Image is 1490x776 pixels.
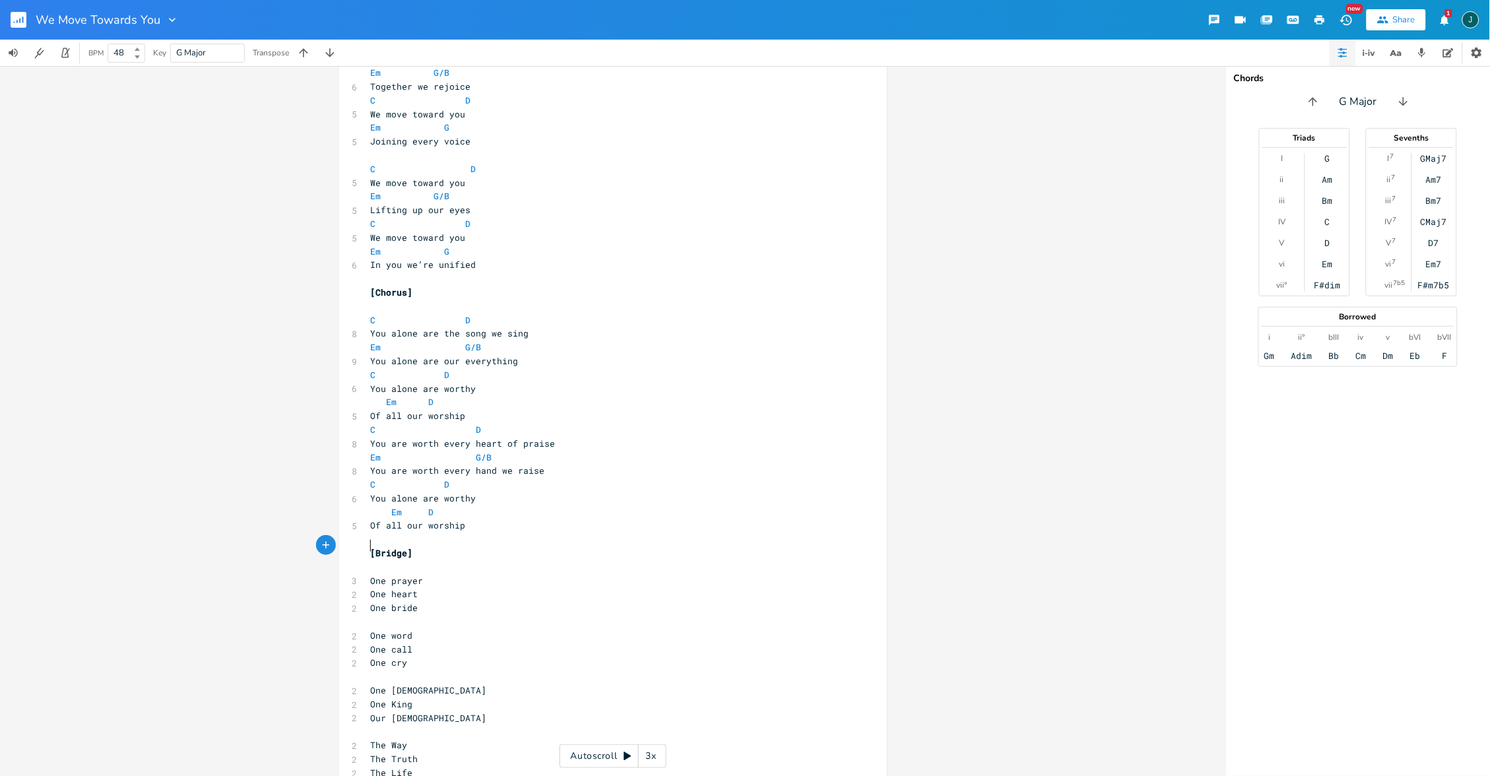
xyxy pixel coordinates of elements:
[471,163,476,175] span: D
[371,259,476,271] span: In you we’re unified
[387,396,397,408] span: Em
[1260,134,1349,142] div: Triads
[1431,8,1458,32] button: 1
[371,177,466,189] span: We move toward you
[1367,9,1426,30] button: Share
[36,14,160,26] span: We Move Towards You
[371,67,381,79] span: Em
[1445,9,1452,17] div: 1
[371,355,519,367] span: You alone are our everything
[1279,259,1285,269] div: vi
[1386,195,1392,206] div: iii
[153,49,166,57] div: Key
[466,341,482,353] span: G/B
[371,547,413,559] span: [Bridge]
[1324,216,1330,227] div: C
[371,684,487,696] span: One [DEMOGRAPHIC_DATA]
[1418,280,1450,290] div: F#m7b5
[1355,350,1366,361] div: Cm
[1392,172,1396,183] sup: 7
[560,744,666,768] div: Autoscroll
[371,108,466,120] span: We move toward you
[371,451,381,463] span: Em
[1438,332,1452,342] div: bVII
[176,47,206,59] span: G Major
[1385,280,1393,290] div: vii
[371,383,476,395] span: You alone are worthy
[371,465,545,476] span: You are worth every hand we raise
[1322,259,1332,269] div: Em
[1322,174,1332,185] div: Am
[445,121,450,133] span: G
[1299,332,1305,342] div: ii°
[88,49,104,57] div: BPM
[371,712,487,724] span: Our [DEMOGRAPHIC_DATA]
[1333,8,1359,32] button: New
[445,369,450,381] span: D
[1426,195,1442,206] div: Bm7
[1394,278,1406,288] sup: 7b5
[371,424,376,436] span: C
[1392,236,1396,246] sup: 7
[371,698,413,710] span: One King
[1358,332,1364,342] div: iv
[371,575,424,587] span: One prayer
[371,753,418,765] span: The Truth
[371,341,381,353] span: Em
[434,67,450,79] span: G/B
[1279,238,1285,248] div: V
[1279,195,1285,206] div: iii
[371,478,376,490] span: C
[434,190,450,202] span: G/B
[1322,195,1332,206] div: Bm
[371,369,376,381] span: C
[1409,332,1421,342] div: bVI
[466,218,471,230] span: D
[253,49,289,57] div: Transpose
[1386,259,1392,269] div: vi
[392,506,403,518] span: Em
[1388,153,1390,164] div: I
[1386,332,1390,342] div: v
[639,744,663,768] div: 3x
[371,492,476,504] span: You alone are worthy
[1429,238,1439,248] div: D7
[1269,332,1271,342] div: i
[371,232,466,243] span: We move toward you
[1393,14,1415,26] div: Share
[371,588,418,600] span: One heart
[1277,280,1287,290] div: vii°
[1340,94,1377,110] span: G Major
[1324,238,1330,248] div: D
[1421,216,1447,227] div: CMaj7
[1462,5,1479,35] button: J
[371,121,381,133] span: Em
[371,94,376,106] span: C
[371,437,556,449] span: You are worth every heart of praise
[1291,350,1312,361] div: Adim
[1385,216,1392,227] div: IV
[371,327,529,339] span: You alone are the song we sing
[1387,174,1391,185] div: ii
[1426,259,1442,269] div: Em7
[371,643,413,655] span: One call
[1386,238,1392,248] div: V
[1392,257,1396,267] sup: 7
[445,245,450,257] span: G
[371,245,381,257] span: Em
[466,94,471,106] span: D
[1278,216,1285,227] div: IV
[371,602,418,614] span: One bride
[429,396,434,408] span: D
[371,190,381,202] span: Em
[1329,332,1340,342] div: bIII
[1390,151,1394,162] sup: 7
[1264,350,1275,361] div: Gm
[371,739,408,751] span: The Way
[445,478,450,490] span: D
[371,657,408,668] span: One cry
[371,163,376,175] span: C
[1329,350,1340,361] div: Bb
[1421,153,1447,164] div: GMaj7
[371,314,376,326] span: C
